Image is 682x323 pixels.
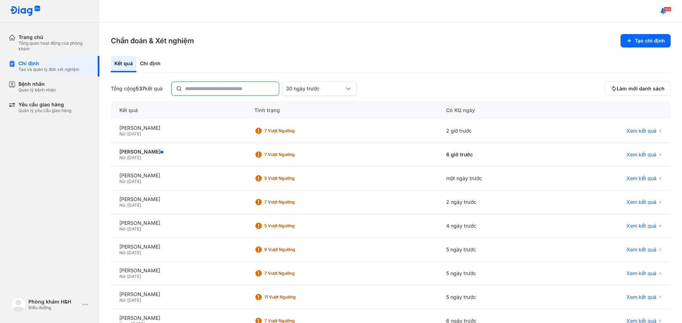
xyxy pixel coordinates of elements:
div: [PERSON_NAME] [119,244,237,250]
span: 103 [664,7,671,12]
div: Yêu cầu giao hàng [18,101,71,108]
img: logo [11,297,26,312]
div: Kết quả [111,56,136,72]
span: Xem kết quả [627,294,656,300]
div: 6 giờ trước [438,143,554,167]
span: - [125,131,127,137]
div: Điều dưỡng [28,305,80,311]
div: [PERSON_NAME] [119,149,237,155]
div: Phòng khám H&H [28,299,80,305]
div: 9 Vượt ngưỡng [264,247,321,252]
span: Xem kết quả [627,246,656,253]
span: Nữ [119,155,125,160]
div: 2 ngày trước [438,190,554,214]
span: Xem kết quả [627,128,656,134]
span: - [125,179,127,184]
div: 7 Vượt ngưỡng [264,128,321,134]
div: 5 Vượt ngưỡng [264,176,321,181]
span: Xem kết quả [627,175,656,182]
span: [DATE] [127,226,141,232]
div: Quản lý bệnh nhân [18,87,56,93]
span: [DATE] [127,202,141,208]
span: - [125,226,127,232]
div: [PERSON_NAME] [119,125,237,131]
span: - [125,250,127,255]
div: 5 ngày trước [438,262,554,285]
div: một ngày trước [438,167,554,190]
button: Tạo chỉ định [621,34,671,48]
span: - [125,297,127,303]
div: [PERSON_NAME] [119,196,237,202]
span: Nữ [119,274,125,279]
span: Nữ [119,131,125,137]
span: Nữ [119,202,125,208]
div: Quản lý yêu cầu giao hàng [18,108,71,113]
div: 7 Vượt ngưỡng [264,152,321,157]
span: [DATE] [127,250,141,255]
div: Có KQ ngày [438,101,554,119]
div: 4 ngày trước [438,214,554,238]
span: Nữ [119,179,125,184]
div: [PERSON_NAME] [119,315,237,321]
button: Làm mới danh sách [605,82,671,96]
span: Xem kết quả [627,223,656,229]
div: [PERSON_NAME] [119,267,237,274]
span: Xem kết quả [627,270,656,277]
span: - [125,274,127,279]
div: Tổng cộng kết quả [111,85,163,92]
span: [DATE] [127,297,141,303]
span: Nữ [119,297,125,303]
div: 5 Vượt ngưỡng [264,223,321,229]
span: 537 [136,85,145,91]
div: Tình trạng [246,101,437,119]
span: [DATE] [127,155,141,160]
div: Bệnh nhân [18,81,56,87]
div: Tổng quan hoạt động của phòng khám [18,40,91,52]
h3: Chẩn đoán & Xét nghiệm [111,36,194,46]
div: Chỉ định [18,60,80,67]
span: - [125,155,127,160]
div: 2 giờ trước [438,119,554,143]
div: 7 Vượt ngưỡng [264,271,321,276]
span: - [125,202,127,208]
span: Nữ [119,250,125,255]
div: 5 ngày trước [438,238,554,262]
span: Làm mới danh sách [617,85,665,92]
div: [PERSON_NAME] [119,220,237,226]
div: Tạo và quản lý đơn xét nghiệm [18,67,80,72]
span: [DATE] [127,179,141,184]
span: Xem kết quả [627,151,656,158]
div: 5 ngày trước [438,285,554,309]
div: 30 ngày trước [286,85,344,92]
div: 11 Vượt ngưỡng [264,294,321,300]
div: Chỉ định [136,56,164,72]
div: 7 Vượt ngưỡng [264,199,321,205]
span: [DATE] [127,274,141,279]
span: Nữ [119,226,125,232]
div: Kết quả [111,101,246,119]
div: [PERSON_NAME] [119,172,237,179]
div: [PERSON_NAME] [119,291,237,297]
img: logo [10,6,40,17]
div: Trang chủ [18,34,91,40]
span: Xem kết quả [627,199,656,205]
span: [DATE] [127,131,141,137]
